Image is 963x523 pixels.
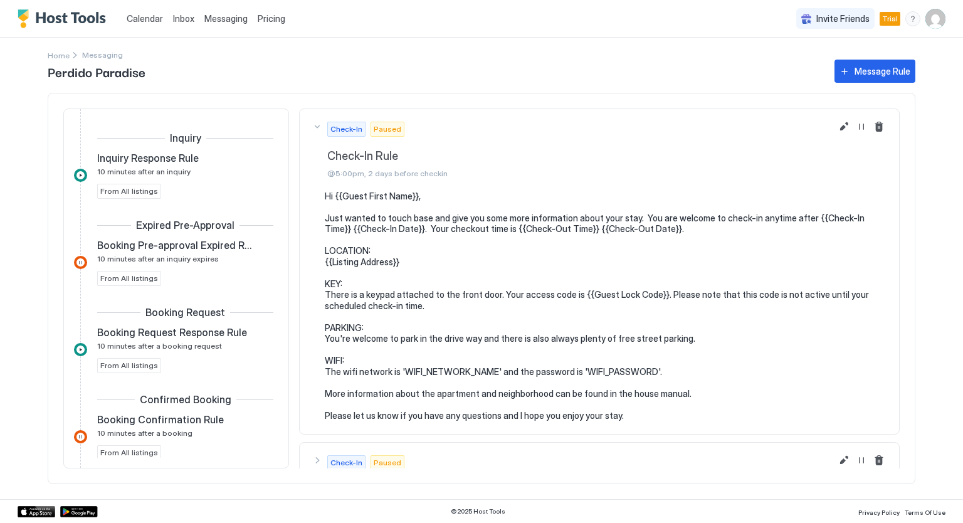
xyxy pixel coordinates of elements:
button: Message Rule [834,60,915,83]
span: Terms Of Use [905,509,945,516]
span: © 2025 Host Tools [451,507,505,515]
span: Invite Friends [816,13,870,24]
button: Check-InPausedCheck-In Rule@5:00pm, 2 days before checkin [300,109,899,191]
span: 10 minutes after an inquiry expires [97,254,219,263]
pre: Hi {{Guest First Name}}, Just wanted to touch base and give you some more information about your ... [325,191,887,421]
a: Home [48,48,70,61]
span: Paused [374,457,401,468]
span: Check-In [330,124,362,135]
span: Booking Request [145,306,225,319]
section: Check-InPausedCheck-In Rule@5:00pm, 2 days before checkin [300,191,899,434]
span: Inquiry [170,132,201,144]
span: From All listings [100,447,158,458]
span: 10 minutes after a booking request [97,341,222,351]
a: Terms Of Use [905,505,945,518]
span: Pricing [258,13,285,24]
button: Delete message rule [871,453,887,468]
span: Inbox [173,13,194,24]
span: @5:00pm, 2 days before checkin [327,169,887,178]
span: 10 minutes after a booking [97,428,192,438]
span: Booking Request Response Rule [97,326,247,339]
span: Booking Pre-approval Expired Rule [97,239,253,251]
span: Paused [374,124,401,135]
span: Breadcrumb [82,50,123,60]
span: Expired Pre-Approval [136,219,234,231]
iframe: Intercom live chat [13,480,43,510]
span: Check-In [330,457,362,468]
span: Trial [882,13,898,24]
span: Perdido Paradise [48,62,822,81]
span: From All listings [100,186,158,197]
span: Calendar [127,13,163,24]
a: Messaging [204,12,248,25]
button: Edit message rule [836,453,851,468]
span: Inquiry Response Rule [97,152,199,164]
span: Check-In Rule [327,149,887,164]
button: Delete message rule [871,119,887,134]
div: User profile [925,9,945,29]
a: Host Tools Logo [18,9,112,28]
span: Booking Confirmation Rule [97,413,224,426]
a: Privacy Policy [858,505,900,518]
span: Messaging [204,13,248,24]
a: Inbox [173,12,194,25]
div: Breadcrumb [48,48,70,61]
div: menu [905,11,920,26]
a: Google Play Store [60,506,98,517]
button: Resume Message Rule [854,119,869,134]
a: Calendar [127,12,163,25]
span: Privacy Policy [858,509,900,516]
a: App Store [18,506,55,517]
span: From All listings [100,273,158,284]
div: Message Rule [855,65,910,78]
span: From All listings [100,360,158,371]
span: Confirmed Booking [140,393,231,406]
span: 10 minutes after an inquiry [97,167,191,176]
button: Resume Message Rule [854,453,869,468]
button: Edit message rule [836,119,851,134]
span: Home [48,51,70,60]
